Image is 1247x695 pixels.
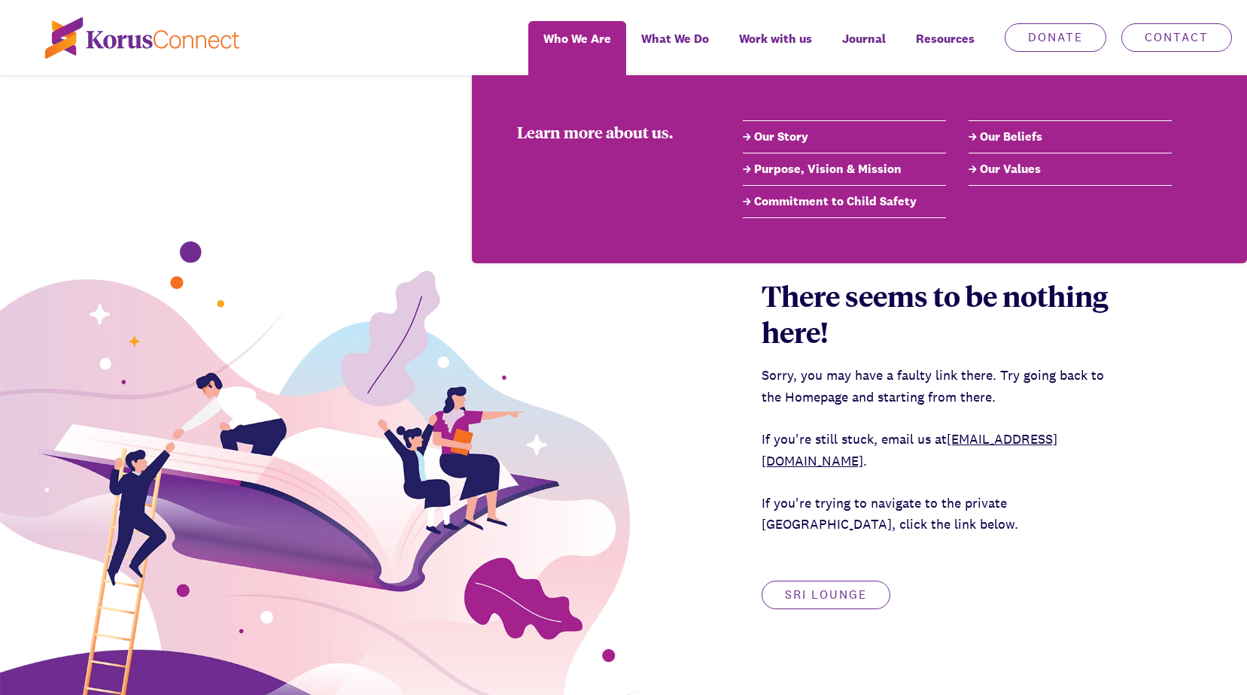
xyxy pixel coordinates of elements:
a: Purpose, Vision & Mission [743,160,946,178]
a: Donate [1005,23,1106,52]
div: There seems to be nothing here! [762,278,1120,350]
a: SRI Lounge [762,581,890,609]
a: [EMAIL_ADDRESS][DOMAIN_NAME] [762,430,1057,469]
a: Our Story [743,128,946,146]
a: Commitment to Child Safety [743,193,946,211]
a: Our Beliefs [969,128,1172,146]
div: Learn more about us. [517,120,698,143]
a: Journal [827,21,901,75]
p: If you're still stuck, email us at . [762,429,1120,472]
span: Journal [842,28,886,50]
p: Sorry, you may have a faulty link there. Try going back to the Homepage and starting from there. [762,365,1120,408]
p: If you're trying to navigate to the private [GEOGRAPHIC_DATA], click the link below. [762,493,1120,536]
a: Who We Are [528,21,626,75]
span: Who We Are [543,28,611,50]
span: What We Do [641,28,709,50]
a: Contact [1121,23,1232,52]
div: Resources [901,21,990,75]
a: What We Do [626,21,724,75]
img: korus-connect%2Fc5177985-88d5-491d-9cd7-4a1febad1357_logo.svg [45,17,239,59]
a: Work with us [724,21,827,75]
a: Our Values [969,160,1172,178]
span: Work with us [739,28,812,50]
